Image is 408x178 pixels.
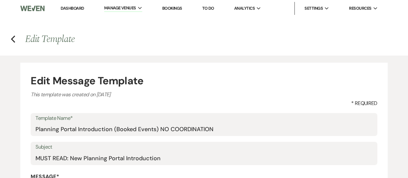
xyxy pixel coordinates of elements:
[25,32,75,47] span: Edit Template
[349,5,371,12] span: Resources
[31,90,377,99] p: This template was created on [DATE]
[234,5,255,12] span: Analytics
[304,5,323,12] span: Settings
[35,142,373,152] label: Subject
[35,114,373,123] label: Template Name*
[20,2,44,15] img: Weven Logo
[162,5,182,11] a: Bookings
[61,5,84,11] a: Dashboard
[351,99,377,107] span: * Required
[104,5,136,11] span: Manage Venues
[202,5,214,11] a: To Do
[31,73,377,89] h4: Edit Message Template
